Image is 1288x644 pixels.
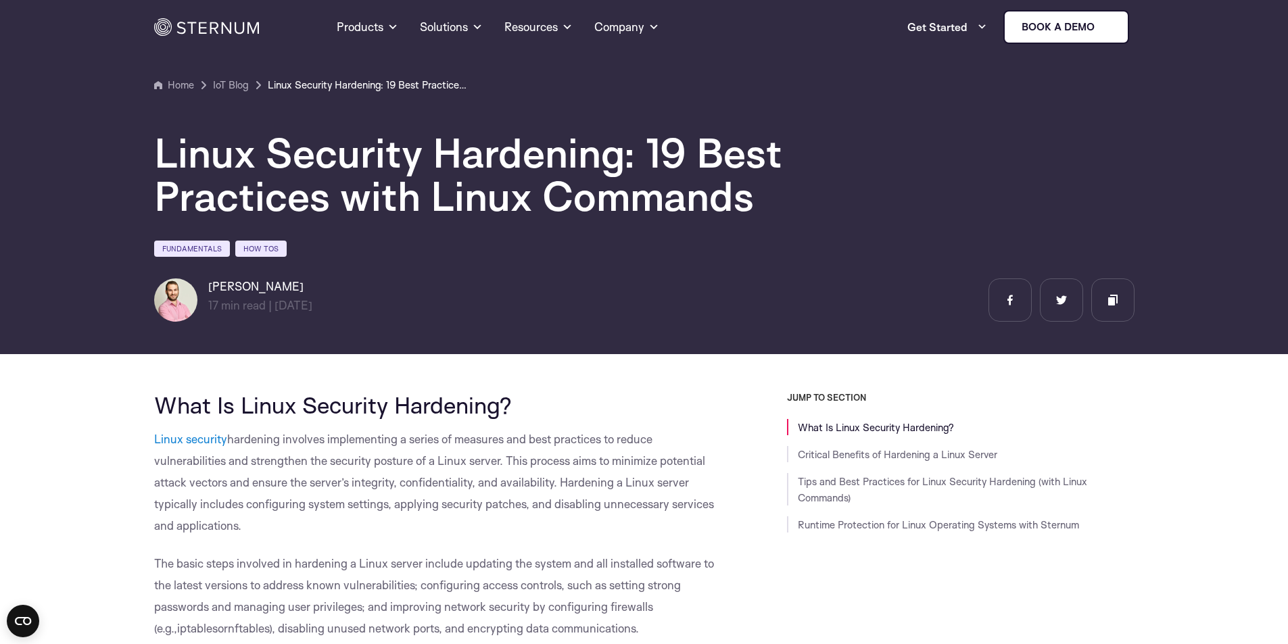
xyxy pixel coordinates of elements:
[337,3,398,51] a: Products
[154,241,230,257] a: Fundamentals
[1100,22,1111,32] img: sternum iot
[154,432,714,532] span: hardening involves implementing a series of measures and best practices to reduce vulnerabilities...
[269,621,639,635] span: ), disabling unused network ports, and encrypting data communications.
[798,448,997,461] a: Critical Benefits of Hardening a Linux Server
[208,278,312,295] h6: [PERSON_NAME]
[907,14,987,41] a: Get Started
[154,432,227,446] a: Linux security
[268,77,471,93] a: Linux Security Hardening: 19 Best Practices with Linux Commands
[798,475,1087,504] a: Tips and Best Practices for Linux Security Hardening (with Linux Commands)
[275,298,312,312] span: [DATE]
[213,77,249,93] a: IoT Blog
[798,421,954,434] a: What Is Linux Security Hardening?
[218,621,228,635] span: or
[1003,10,1129,44] a: Book a demo
[420,3,483,51] a: Solutions
[154,556,714,635] span: The basic steps involved in hardening a Linux server include updating the system and all installe...
[154,77,194,93] a: Home
[154,278,197,322] img: Lian Granot
[154,131,965,218] h1: Linux Security Hardening: 19 Best Practices with Linux Commands
[798,518,1079,531] a: Runtime Protection for Linux Operating Systems with Sternum
[594,3,659,51] a: Company
[208,298,272,312] span: min read |
[208,298,218,312] span: 17
[235,241,287,257] a: How Tos
[504,3,573,51] a: Resources
[7,605,39,637] button: Open CMP widget
[154,391,512,419] span: What Is Linux Security Hardening?
[177,621,218,635] span: iptables
[228,621,269,635] span: nftables
[787,392,1135,403] h3: JUMP TO SECTION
